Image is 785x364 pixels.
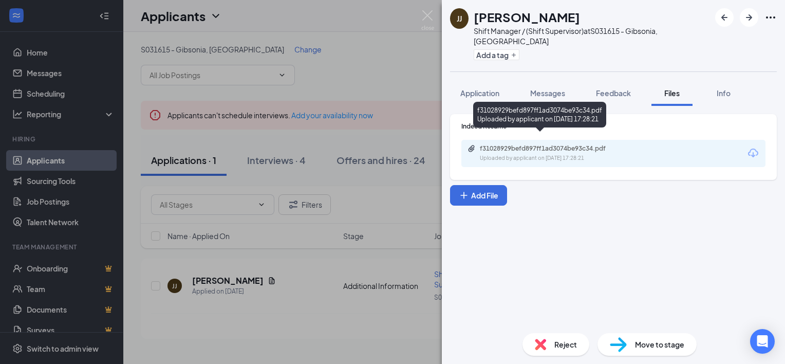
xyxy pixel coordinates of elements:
[473,102,606,128] div: f31028929befd897ff1ad3074be93c34.pdf Uploaded by applicant on [DATE] 17:28:21
[457,13,462,24] div: JJ
[450,185,507,206] button: Add FilePlus
[461,122,765,131] div: Indeed Resume
[747,147,759,159] svg: Download
[460,88,499,98] span: Application
[511,52,517,58] svg: Plus
[530,88,565,98] span: Messages
[480,154,634,162] div: Uploaded by applicant on [DATE] 17:28:21
[664,88,680,98] span: Files
[474,49,519,60] button: PlusAdd a tag
[743,11,755,24] svg: ArrowRight
[764,11,777,24] svg: Ellipses
[474,8,580,26] h1: [PERSON_NAME]
[740,8,758,27] button: ArrowRight
[474,26,710,46] div: Shift Manager / (Shift Supervisor) at S031615 - Gibsonia, [GEOGRAPHIC_DATA]
[596,88,631,98] span: Feedback
[459,190,469,201] svg: Plus
[468,144,476,153] svg: Paperclip
[635,339,684,350] span: Move to stage
[554,339,577,350] span: Reject
[750,329,775,354] div: Open Intercom Messenger
[717,88,731,98] span: Info
[468,144,634,162] a: Paperclipf31028929befd897ff1ad3074be93c34.pdfUploaded by applicant on [DATE] 17:28:21
[480,144,624,153] div: f31028929befd897ff1ad3074be93c34.pdf
[715,8,734,27] button: ArrowLeftNew
[718,11,731,24] svg: ArrowLeftNew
